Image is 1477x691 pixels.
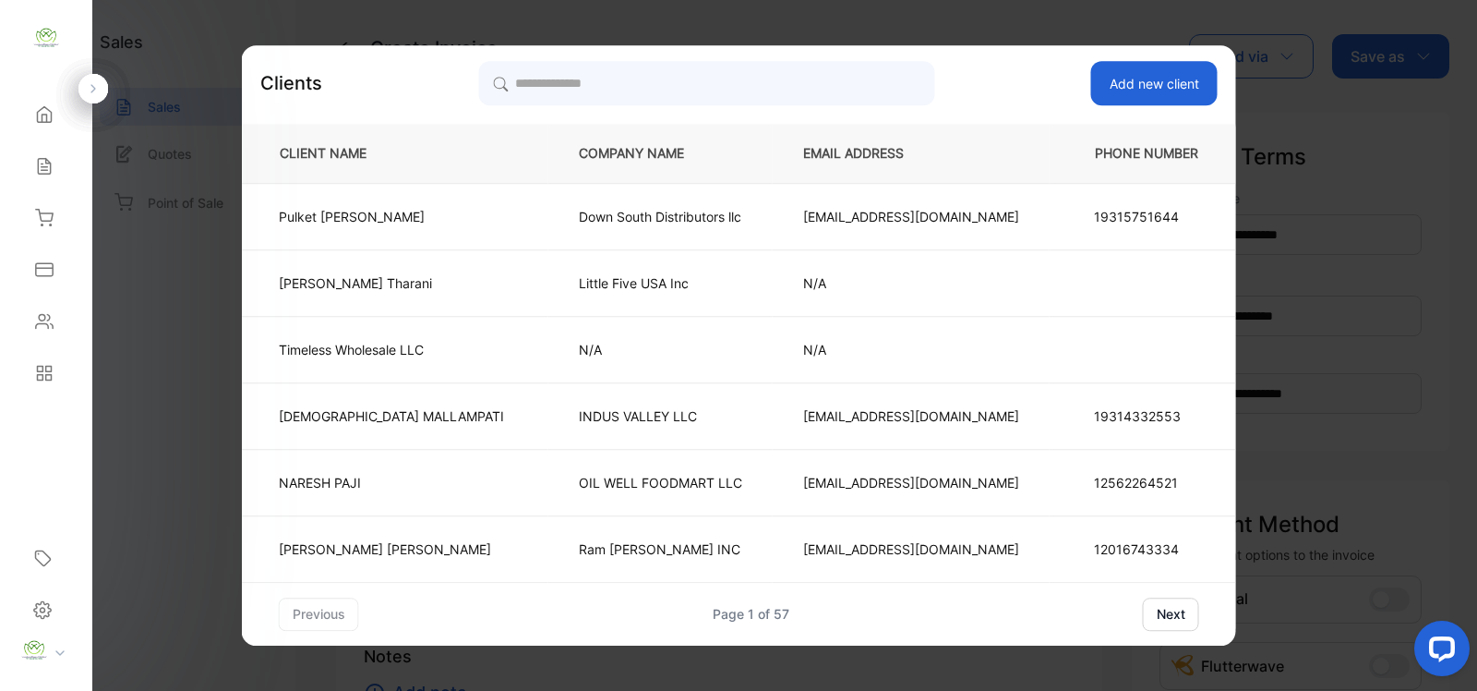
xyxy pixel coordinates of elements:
[579,144,742,164] p: COMPANY NAME
[1094,539,1199,559] p: 12016743334
[1094,473,1199,492] p: 12562264521
[1094,406,1199,426] p: 19314332553
[579,340,742,359] p: N/A
[803,406,1019,426] p: [EMAIL_ADDRESS][DOMAIN_NAME]
[279,340,504,359] p: Timeless Wholesale LLC
[579,207,742,226] p: Down South Distributors llc
[803,340,1019,359] p: N/A
[279,273,504,293] p: [PERSON_NAME] Tharani
[713,604,789,624] div: Page 1 of 57
[579,406,742,426] p: INDUS VALLEY LLC
[279,539,504,559] p: [PERSON_NAME] [PERSON_NAME]
[1143,598,1199,631] button: next
[279,207,504,226] p: Pulket [PERSON_NAME]
[279,473,504,492] p: NARESH PAJI
[803,273,1019,293] p: N/A
[803,539,1019,559] p: [EMAIL_ADDRESS][DOMAIN_NAME]
[803,473,1019,492] p: [EMAIL_ADDRESS][DOMAIN_NAME]
[279,406,504,426] p: [DEMOGRAPHIC_DATA] MALLAMPATI
[272,144,518,164] p: CLIENT NAME
[579,539,742,559] p: Ram [PERSON_NAME] INC
[803,144,1019,164] p: EMAIL ADDRESS
[260,69,322,97] p: Clients
[803,207,1019,226] p: [EMAIL_ADDRESS][DOMAIN_NAME]
[20,636,48,664] img: profile
[579,273,742,293] p: Little Five USA Inc
[1094,207,1199,226] p: 19315751644
[32,24,60,52] img: logo
[1399,613,1477,691] iframe: LiveChat chat widget
[279,598,359,631] button: previous
[1080,144,1206,164] p: PHONE NUMBER
[579,473,742,492] p: OIL WELL FOODMART LLC
[1091,61,1218,105] button: Add new client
